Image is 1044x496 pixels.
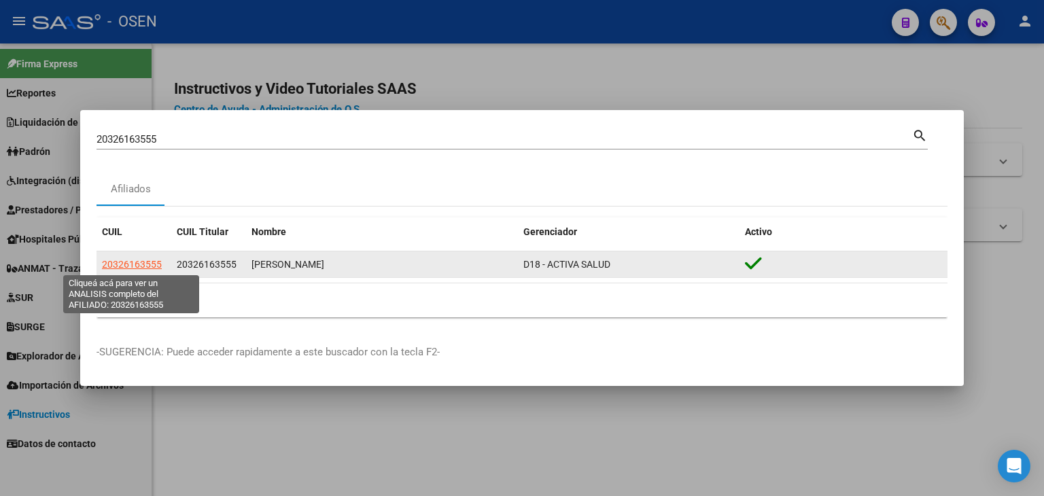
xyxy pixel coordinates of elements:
[739,217,947,247] datatable-header-cell: Activo
[111,181,151,197] div: Afiliados
[912,126,928,143] mat-icon: search
[171,217,246,247] datatable-header-cell: CUIL Titular
[251,257,512,272] div: [PERSON_NAME]
[745,226,772,237] span: Activo
[97,217,171,247] datatable-header-cell: CUIL
[251,226,286,237] span: Nombre
[97,283,947,317] div: 1 total
[102,226,122,237] span: CUIL
[246,217,518,247] datatable-header-cell: Nombre
[177,259,237,270] span: 20326163555
[177,226,228,237] span: CUIL Titular
[97,344,947,360] p: -SUGERENCIA: Puede acceder rapidamente a este buscador con la tecla F2-
[998,450,1030,482] div: Open Intercom Messenger
[102,259,162,270] span: 20326163555
[523,259,610,270] span: D18 - ACTIVA SALUD
[518,217,739,247] datatable-header-cell: Gerenciador
[523,226,577,237] span: Gerenciador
